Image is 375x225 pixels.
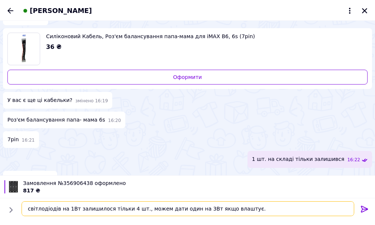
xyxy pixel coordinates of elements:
[21,6,354,16] button: [PERSON_NAME]
[7,136,19,143] span: 7pin
[95,98,108,104] span: 16:19 12.08.2025
[22,137,35,143] span: 16:21 12.08.2025
[22,201,354,216] textarea: світлодіодів на 1Вт залишилося тільки 4 шт., можем дати один на 3Вт якщо влаштує.
[7,70,368,85] a: Оформити
[252,155,345,163] span: 1 шт. на складі тільки залишився
[75,98,95,104] span: змінено
[7,96,72,104] span: У вас є ще ці кабельки?
[347,157,360,163] span: 16:22 12.08.2025
[23,188,40,193] span: 817 ₴
[12,33,35,65] img: 6571027672_w640_h640_silikonovyj-kabelrazem-balansirovki.jpg
[108,118,121,124] span: 16:20 12.08.2025
[7,33,368,65] a: Переглянути товар
[46,43,62,50] span: 36 ₴
[30,6,92,16] span: [PERSON_NAME]
[23,179,371,187] span: Замовлення №356906438 оформлено
[7,180,20,193] img: 4656756295_w100_h100_holder-boks-dlya.jpg
[6,205,16,215] button: Показати кнопки
[6,6,15,15] button: Назад
[360,6,369,15] button: Закрити
[46,33,362,40] span: Силіконовий Кабель, Роз'єм балансування папа-мама для iMAX B6, 6s (7pin)
[7,116,105,124] span: Роз'єм балансування папа- мама 6s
